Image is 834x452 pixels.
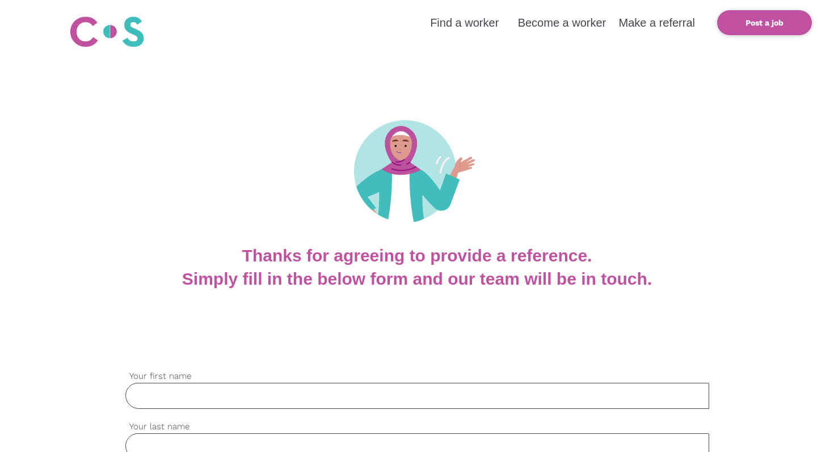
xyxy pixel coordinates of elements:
[242,246,592,265] b: Thanks for agreeing to provide a reference.
[125,370,709,383] label: Your first name
[745,18,784,27] b: Post a job
[717,10,812,35] a: Post a job
[518,16,606,29] a: Become a worker
[430,16,499,29] a: Find a worker
[125,420,709,433] label: Your last name
[619,16,696,29] a: Make a referral
[182,269,652,288] b: Simply fill in the below form and our team will be in touch.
